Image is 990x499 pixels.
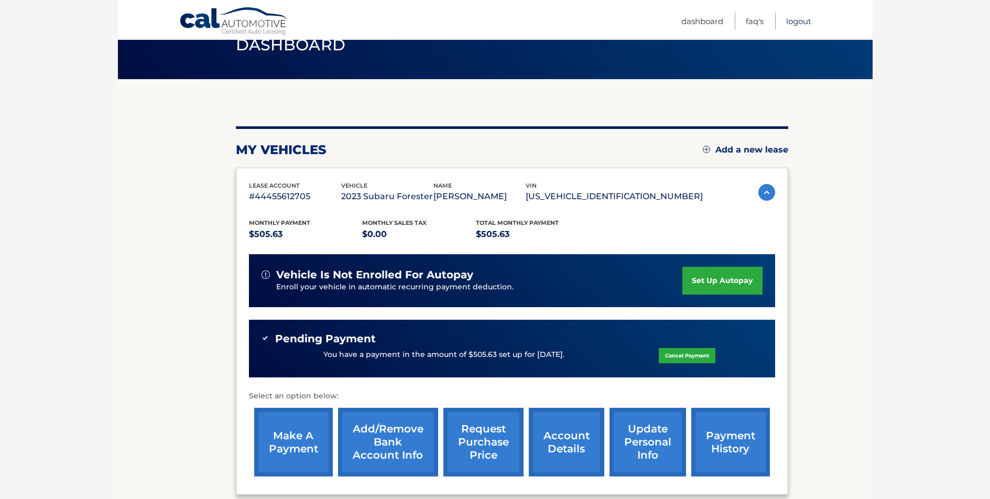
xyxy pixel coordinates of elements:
span: Total Monthly Payment [476,219,559,226]
a: Cal Automotive [179,7,289,37]
span: vehicle [341,182,367,189]
a: make a payment [254,408,333,476]
p: 2023 Subaru Forester [341,189,433,204]
p: #44455612705 [249,189,341,204]
a: FAQ's [746,13,764,30]
a: request purchase price [443,408,524,476]
a: account details [529,408,604,476]
p: You have a payment in the amount of $505.63 set up for [DATE]. [323,349,564,361]
span: Monthly Payment [249,219,310,226]
span: Pending Payment [275,332,376,345]
img: accordion-active.svg [758,184,775,201]
h2: my vehicles [236,142,327,158]
span: name [433,182,452,189]
img: add.svg [703,146,710,153]
a: Logout [786,13,811,30]
span: Dashboard [236,35,346,55]
img: alert-white.svg [262,270,270,279]
a: Add a new lease [703,145,788,155]
span: Monthly sales Tax [362,219,427,226]
a: Cancel Payment [659,348,715,363]
p: $505.63 [476,227,590,242]
p: Select an option below: [249,390,775,403]
p: Enroll your vehicle in automatic recurring payment deduction. [276,281,683,293]
a: Add/Remove bank account info [338,408,438,476]
p: [US_VEHICLE_IDENTIFICATION_NUMBER] [526,189,703,204]
span: lease account [249,182,300,189]
span: vin [526,182,537,189]
p: $0.00 [362,227,476,242]
a: payment history [691,408,770,476]
img: check-green.svg [262,334,269,342]
a: set up autopay [682,267,762,295]
a: Dashboard [681,13,723,30]
p: $505.63 [249,227,363,242]
a: update personal info [610,408,686,476]
span: vehicle is not enrolled for autopay [276,268,473,281]
p: [PERSON_NAME] [433,189,526,204]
